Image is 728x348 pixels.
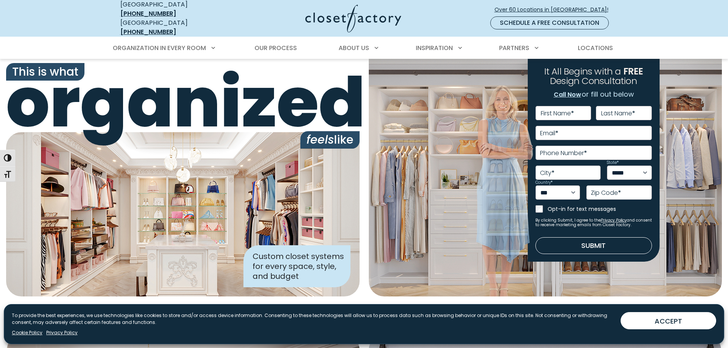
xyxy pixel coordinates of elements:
[494,3,615,16] a: Over 60 Locations in [GEOGRAPHIC_DATA]!
[621,312,716,329] button: ACCEPT
[6,68,360,137] span: organized
[46,329,78,336] a: Privacy Policy
[120,28,176,36] a: [PHONE_NUMBER]
[339,44,369,52] span: About Us
[578,44,613,52] span: Locations
[243,245,350,287] div: Custom closet systems for every space, style, and budget
[120,9,176,18] a: [PHONE_NUMBER]
[107,37,621,59] nav: Primary Menu
[113,44,206,52] span: Organization in Every Room
[495,6,615,14] span: Over 60 Locations in [GEOGRAPHIC_DATA]!
[306,131,334,148] i: feels
[490,16,609,29] a: Schedule a Free Consultation
[300,131,360,149] span: like
[416,44,453,52] span: Inspiration
[12,312,615,326] p: To provide the best experiences, we use technologies like cookies to store and/or access device i...
[305,5,401,32] img: Closet Factory Logo
[120,18,231,37] div: [GEOGRAPHIC_DATA]
[499,44,529,52] span: Partners
[12,329,42,336] a: Cookie Policy
[255,44,297,52] span: Our Process
[6,132,360,296] img: Closet Factory designed closet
